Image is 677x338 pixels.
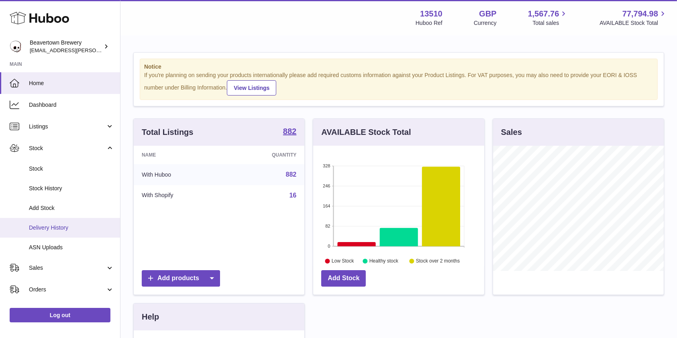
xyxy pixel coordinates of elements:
[144,63,653,71] strong: Notice
[29,145,106,152] span: Stock
[416,258,460,264] text: Stock over 2 months
[328,244,330,248] text: 0
[416,19,442,27] div: Huboo Ref
[142,270,220,287] a: Add products
[29,79,114,87] span: Home
[369,258,399,264] text: Healthy stock
[142,127,194,138] h3: Total Listings
[29,101,114,109] span: Dashboard
[286,171,297,178] a: 882
[332,258,354,264] text: Low Stock
[29,286,106,293] span: Orders
[622,8,658,19] span: 77,794.98
[144,71,653,96] div: If you're planning on sending your products internationally please add required customs informati...
[30,47,161,53] span: [EMAIL_ADDRESS][PERSON_NAME][DOMAIN_NAME]
[142,312,159,322] h3: Help
[290,192,297,199] a: 16
[283,127,296,137] a: 882
[528,8,569,27] a: 1,567.76 Total sales
[134,164,226,185] td: With Huboo
[600,8,667,27] a: 77,794.98 AVAILABLE Stock Total
[134,146,226,164] th: Name
[323,183,330,188] text: 246
[134,185,226,206] td: With Shopify
[29,264,106,272] span: Sales
[321,127,411,138] h3: AVAILABLE Stock Total
[29,165,114,173] span: Stock
[321,270,366,287] a: Add Stock
[479,8,496,19] strong: GBP
[29,204,114,212] span: Add Stock
[600,19,667,27] span: AVAILABLE Stock Total
[227,80,276,96] a: View Listings
[29,185,114,192] span: Stock History
[29,244,114,251] span: ASN Uploads
[532,19,568,27] span: Total sales
[29,123,106,130] span: Listings
[10,41,22,53] img: kit.lowe@beavertownbrewery.co.uk
[10,308,110,322] a: Log out
[30,39,102,54] div: Beavertown Brewery
[283,127,296,135] strong: 882
[323,163,330,168] text: 328
[474,19,497,27] div: Currency
[501,127,522,138] h3: Sales
[226,146,304,164] th: Quantity
[326,224,330,228] text: 82
[528,8,559,19] span: 1,567.76
[420,8,442,19] strong: 13510
[29,224,114,232] span: Delivery History
[323,204,330,208] text: 164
